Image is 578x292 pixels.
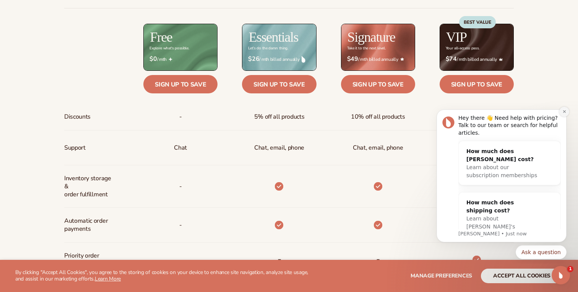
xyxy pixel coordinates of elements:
p: - [179,179,182,194]
span: Chat, email, phone [353,141,403,155]
h2: Free [150,30,172,44]
img: Star_6.png [400,57,404,61]
iframe: Intercom live chat [552,266,570,284]
strong: $0 [149,55,157,63]
div: Let’s do the damn thing. [248,46,288,51]
img: free_bg.png [144,24,217,70]
p: Chat, email, phone [254,141,304,155]
strong: $26 [248,55,259,63]
button: accept all cookies [481,269,563,283]
strong: $49 [347,55,358,63]
span: Discounts [64,110,91,124]
span: - [179,218,182,232]
iframe: Intercom notifications message [425,103,578,264]
span: / mth billed annually [347,55,409,63]
a: Sign up to save [341,75,415,93]
div: Your all-access pass. [446,46,479,51]
img: drop.png [302,56,305,63]
span: Automatic order payments [64,214,115,236]
h2: VIP [446,30,467,44]
a: Sign up to save [143,75,218,93]
img: Free_Icon_bb6e7c7e-73f8-44bd-8ed0-223ea0fc522e.png [169,57,172,61]
a: Learn More [95,275,121,282]
span: Support [64,141,86,155]
h2: Signature [347,30,395,44]
span: - [179,253,182,267]
span: Inventory storage & order fulfillment [64,171,115,201]
b: - [376,253,380,265]
b: - [278,253,281,265]
button: Manage preferences [411,269,472,283]
p: By clicking "Accept All Cookies", you agree to the storing of cookies on your device to enhance s... [15,269,313,282]
p: Chat [174,141,187,155]
img: Crown_2d87c031-1b5a-4345-8312-a4356ddcde98.png [499,57,503,61]
img: Signature_BG_eeb718c8-65ac-49e3-a4e5-327c6aa73146.jpg [341,24,415,70]
span: - [179,110,182,124]
span: / mth billed annually [446,55,508,63]
img: VIP_BG_199964bd-3653-43bc-8a67-789d2d7717b9.jpg [440,24,513,70]
span: 1 [567,266,573,272]
a: Sign up to save [242,75,316,93]
a: Sign up to save [440,75,514,93]
div: BEST VALUE [459,16,496,28]
span: 5% off all products [254,110,305,124]
span: / mth [149,55,211,63]
span: / mth billed annually [248,55,310,63]
div: Explore what's possible. [149,46,189,51]
span: Manage preferences [411,272,472,279]
span: Priority order processing [64,249,115,271]
h2: Essentials [248,30,298,44]
strong: $74 [446,55,457,63]
div: Take it to the next level. [347,46,386,51]
span: 10% off all products [351,110,405,124]
img: Essentials_BG_9050f826-5aa9-47d9-a362-757b82c62641.jpg [242,24,316,70]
